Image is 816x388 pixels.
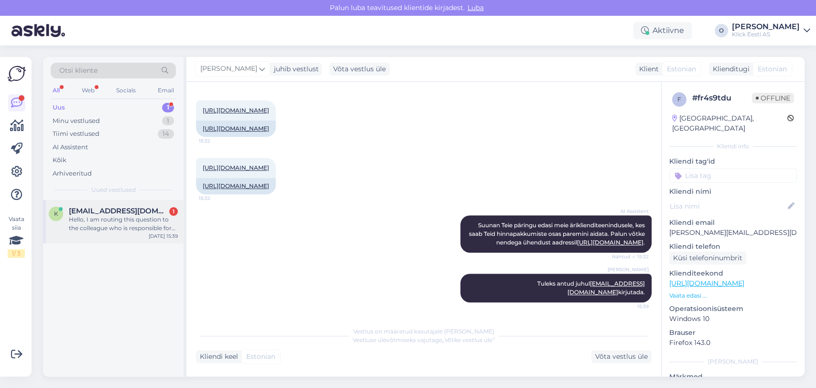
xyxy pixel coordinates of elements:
span: Uued vestlused [91,186,136,194]
div: Kõik [53,155,66,165]
a: [URL][DOMAIN_NAME] [577,239,643,246]
div: Arhiveeritud [53,169,92,178]
a: [EMAIL_ADDRESS][DOMAIN_NAME] [567,280,645,296]
span: Nähtud ✓ 15:32 [612,253,649,260]
div: Võta vestlus üle [329,63,390,76]
p: Kliendi tag'id [669,156,797,166]
div: [GEOGRAPHIC_DATA], [GEOGRAPHIC_DATA] [672,113,787,133]
span: Otsi kliente [59,66,98,76]
div: Klienditugi [709,64,750,74]
div: Socials [114,84,138,97]
span: Estonian [246,352,275,362]
span: Offline [752,93,794,103]
input: Lisa nimi [670,201,786,211]
div: Aktiivne [633,22,692,39]
span: konditer1337@gmal.com [69,207,168,215]
div: Klick Eesti AS [732,31,800,38]
div: Klient [635,64,659,74]
span: [PERSON_NAME] [608,266,649,273]
p: Operatsioonisüsteem [669,304,797,314]
div: juhib vestlust [270,64,319,74]
div: Tiimi vestlused [53,129,99,139]
div: All [51,84,62,97]
div: 1 [169,207,178,216]
span: AI Assistent [613,208,649,215]
span: 15:32 [199,137,235,144]
div: Kliendi keel [196,352,238,362]
span: 15:32 [199,195,235,202]
p: Kliendi email [669,218,797,228]
img: Askly Logo [8,65,26,83]
div: 1 [162,116,174,126]
div: Minu vestlused [53,116,100,126]
div: Web [80,84,97,97]
div: 1 [162,103,174,112]
p: Märkmed [669,372,797,382]
i: „Võtke vestlus üle” [442,336,495,344]
p: Kliendi nimi [669,187,797,197]
a: [URL][DOMAIN_NAME] [669,279,744,288]
div: [PERSON_NAME] [669,357,797,366]
div: AI Assistent [53,143,88,152]
p: Kliendi telefon [669,242,797,252]
span: Estonian [758,64,787,74]
span: Estonian [667,64,696,74]
div: Email [156,84,176,97]
a: [URL][DOMAIN_NAME] [203,125,269,132]
span: Vestlus on määratud kasutajale [PERSON_NAME] [353,328,494,335]
span: Suunan Teie päringu edasi meie äriklienditeenindusele, kes saab Teid hinnapakkumiste osas paremin... [469,222,646,246]
span: f [677,96,681,103]
p: Windows 10 [669,314,797,324]
div: Küsi telefoninumbrit [669,252,746,265]
span: [PERSON_NAME] [200,64,257,74]
div: O [715,24,728,37]
div: Võta vestlus üle [591,350,652,363]
div: [PERSON_NAME] [732,23,800,31]
div: 1 / 3 [8,249,25,258]
span: 15:39 [613,303,649,310]
a: [URL][DOMAIN_NAME] [203,182,269,189]
div: Uus [53,103,65,112]
div: # fr4s9tdu [692,92,752,104]
div: 14 [158,129,174,139]
p: Brauser [669,328,797,338]
p: Firefox 143.0 [669,338,797,348]
div: [DATE] 15:39 [149,233,178,240]
p: Vaata edasi ... [669,291,797,300]
span: Luba [465,3,487,12]
span: k [54,210,58,217]
input: Lisa tag [669,168,797,183]
div: Vaata siia [8,215,25,258]
span: Vestluse ülevõtmiseks vajutage [353,336,495,344]
span: Tuleks antud juhul kirjutada. [537,280,645,296]
div: Kliendi info [669,142,797,151]
p: Klienditeekond [669,268,797,278]
div: Hello, I am routing this question to the colleague who is responsible for this topic. The reply m... [69,215,178,233]
a: [URL][DOMAIN_NAME] [203,164,269,171]
a: [URL][DOMAIN_NAME] [203,107,269,114]
a: [PERSON_NAME]Klick Eesti AS [732,23,810,38]
p: [PERSON_NAME][EMAIL_ADDRESS][DOMAIN_NAME] [669,228,797,238]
